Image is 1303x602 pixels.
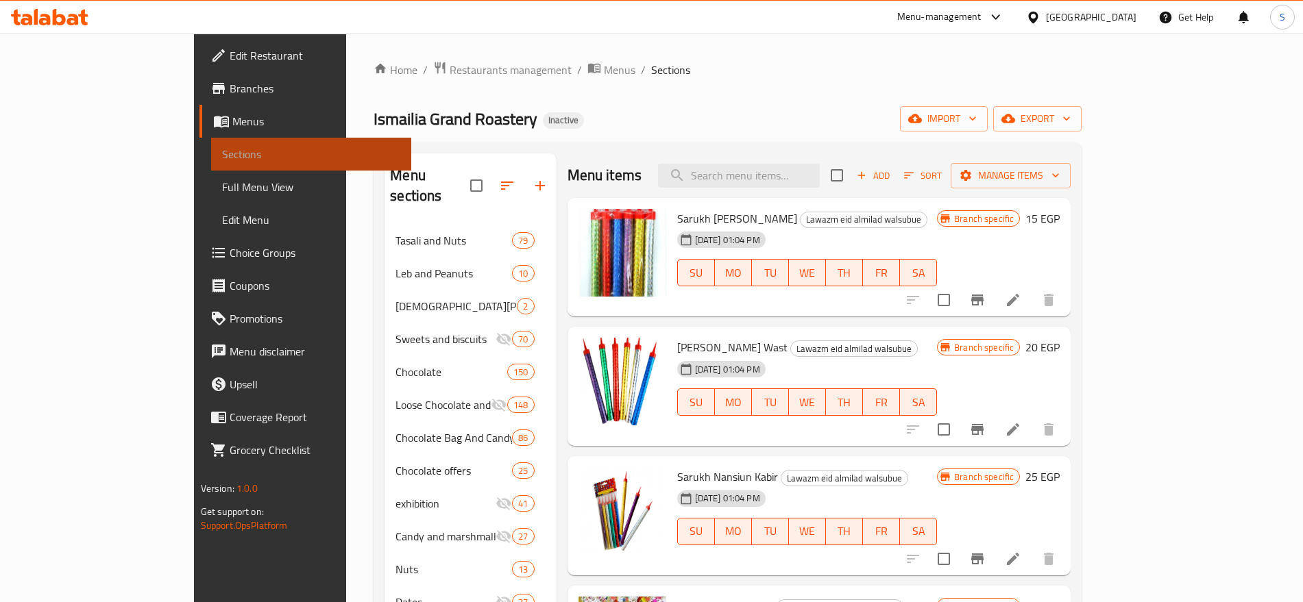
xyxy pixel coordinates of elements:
span: Grocery Checklist [230,442,400,458]
span: Manage items [962,167,1060,184]
button: SA [900,518,937,545]
span: SA [905,521,931,541]
span: [DATE] 01:04 PM [690,234,766,247]
svg: Inactive section [496,331,512,347]
span: Menu disclaimer [230,343,400,360]
span: TU [757,263,783,283]
span: Coverage Report [230,409,400,425]
a: Edit Restaurant [199,39,411,72]
a: Menu disclaimer [199,335,411,368]
h6: 15 EGP [1025,209,1060,228]
li: / [577,62,582,78]
button: MO [715,518,752,545]
span: Inactive [543,114,584,126]
span: Branch specific [949,471,1019,484]
span: TH [831,263,857,283]
span: Choice Groups [230,244,400,261]
span: WE [794,392,820,412]
div: Candy and marshmallow bags27 [385,520,556,553]
span: FR [868,392,894,412]
span: Ismailia Grand Roastery [374,103,537,134]
a: Upsell [199,368,411,401]
span: 10 [513,267,533,280]
div: Chocolate offers [395,462,512,479]
h2: Menu items [568,165,642,186]
span: TH [831,392,857,412]
span: Branches [230,80,400,97]
span: Coupons [230,277,400,294]
span: S [1280,10,1285,25]
button: TH [826,388,863,416]
span: 2 [517,300,533,313]
a: Edit menu item [1005,421,1021,438]
span: Get support on: [201,503,264,521]
span: WE [794,521,820,541]
div: Lawazm eid almilad walsubue [800,212,927,228]
span: Select to update [929,286,958,314]
span: [DATE] 01:04 PM [690,363,766,376]
div: Tasali and Nuts [395,232,512,249]
a: Branches [199,72,411,105]
button: MO [715,259,752,286]
button: export [993,106,1082,131]
span: SA [905,263,931,283]
div: Yamish Ramadan [395,298,517,314]
span: 13 [513,563,533,576]
a: Edit menu item [1005,551,1021,567]
div: items [512,561,534,577]
span: Loose Chocolate and Candy [395,397,491,413]
span: [DEMOGRAPHIC_DATA][PERSON_NAME][DATE] [395,298,517,314]
span: Sarukh Nansiun Kabir [677,466,778,487]
span: WE [794,263,820,283]
button: TU [752,259,789,286]
h6: 20 EGP [1025,338,1060,357]
span: SU [683,263,709,283]
button: Branch-specific-item [961,542,994,575]
span: Full Menu View [222,179,400,195]
button: TH [826,259,863,286]
span: 86 [513,431,533,444]
button: TH [826,518,863,545]
span: Candy and marshmallow bags [395,528,496,544]
a: Coupons [199,269,411,302]
span: Chocolate Bag And Candy [395,429,512,446]
span: 1.0.0 [236,479,258,497]
div: items [512,429,534,446]
span: exhibition [395,495,496,512]
span: Select all sections [462,171,491,200]
span: 41 [513,497,533,510]
div: Menu-management [897,9,982,25]
span: Menus [232,113,400,129]
div: Inactive [543,112,584,129]
button: import [900,106,988,131]
span: Chocolate [395,364,507,380]
img: Sarukh Nansi Wast [579,338,666,425]
a: Edit Menu [211,203,411,236]
div: Loose Chocolate and Candy148 [385,388,556,421]
button: TU [752,518,789,545]
span: Promotions [230,310,400,327]
span: Add [855,168,892,184]
span: Lawazm eid almilad walsubue [781,471,908,486]
span: Lawazm eid almilad walsubue [791,341,917,357]
svg: Inactive section [491,397,507,413]
li: / [641,62,646,78]
button: SU [677,259,715,286]
button: Add section [524,169,557,202]
a: Menus [587,61,635,79]
div: items [512,528,534,544]
span: Branch specific [949,341,1019,354]
span: Sarukh [PERSON_NAME] [677,208,797,229]
svg: Inactive section [496,495,512,512]
span: Select section [823,161,851,190]
div: items [517,298,534,314]
span: 148 [508,399,533,412]
span: import [911,110,977,127]
div: Chocolate offers25 [385,454,556,487]
button: TU [752,388,789,416]
span: Sort items [895,165,951,186]
button: delete [1032,413,1065,446]
button: Add [851,165,895,186]
span: Lawazm eid almilad walsubue [801,212,927,227]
